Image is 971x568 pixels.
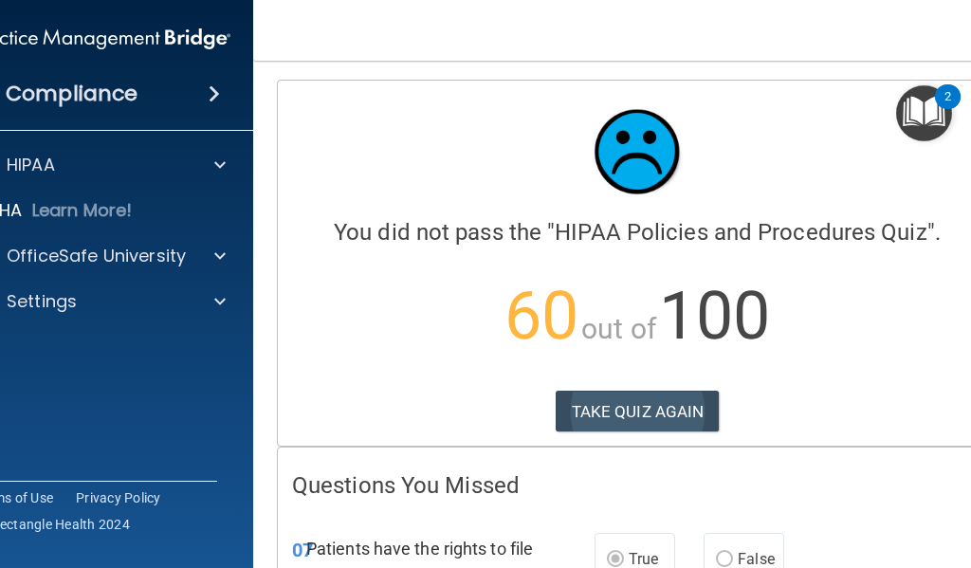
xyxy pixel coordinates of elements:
[555,219,926,246] span: HIPAA Policies and Procedures Quiz
[716,553,733,567] input: False
[580,95,694,209] img: sad_face.ecc698e2.jpg
[607,553,624,567] input: True
[556,391,720,432] button: TAKE QUIZ AGAIN
[7,245,186,267] p: OfficeSafe University
[896,85,952,141] button: Open Resource Center, 2 new notifications
[738,550,775,568] span: False
[581,312,656,345] span: out of
[659,277,770,355] span: 100
[7,290,77,313] p: Settings
[629,550,658,568] span: True
[7,154,55,176] p: HIPAA
[6,81,137,107] h4: Compliance
[76,488,161,507] a: Privacy Policy
[504,277,578,355] span: 60
[32,199,133,222] p: Learn More!
[292,539,313,561] span: 07
[944,97,951,121] div: 2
